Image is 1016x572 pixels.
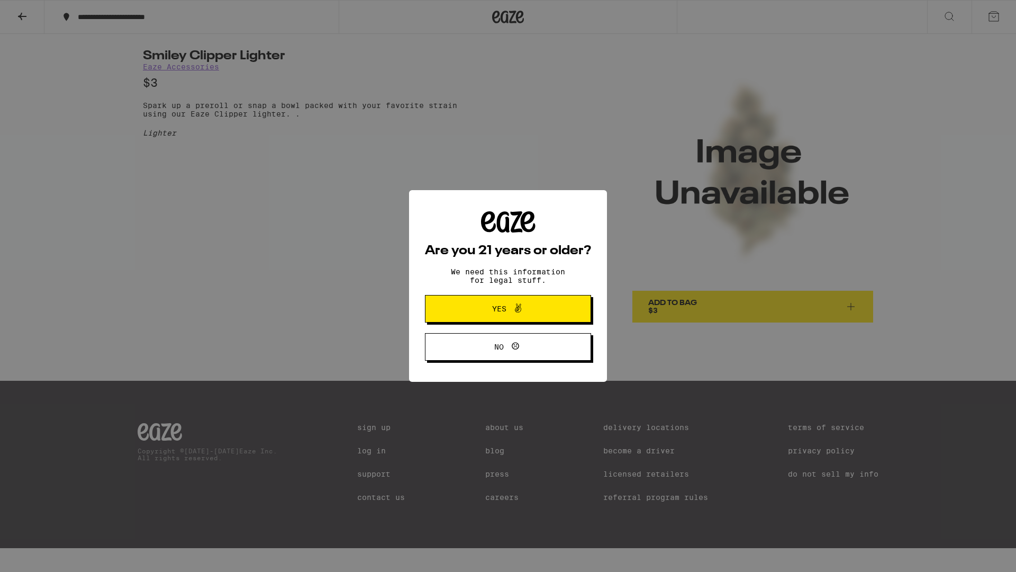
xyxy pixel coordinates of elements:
span: No [494,343,504,351]
p: We need this information for legal stuff. [442,267,574,284]
span: Yes [492,305,506,312]
h2: Are you 21 years or older? [425,245,591,257]
button: Yes [425,295,591,323]
button: No [425,333,591,361]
